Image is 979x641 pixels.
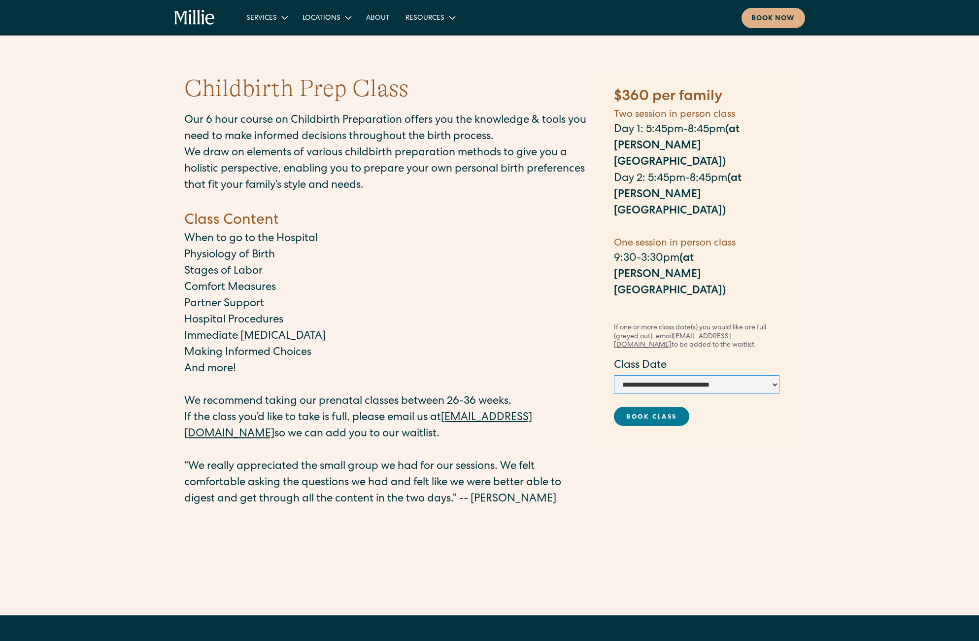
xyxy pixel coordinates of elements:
p: If the class you’d like to take is full, please email us at so we can add you to our waitlist. [184,410,588,443]
p: We recommend taking our prenatal classes between 26-36 weeks. [184,394,588,410]
p: Partner Support [184,296,588,313]
strong: (at [PERSON_NAME][GEOGRAPHIC_DATA]) [614,125,740,168]
div: Resources [398,9,462,26]
p: ‍ [184,508,588,524]
p: ‍ [184,524,588,540]
p: Comfort Measures [184,280,588,296]
p: Stages of Labor [184,264,588,280]
p: 9:30-3:30pm [614,251,779,300]
div: Locations [303,13,340,24]
strong: (at [PERSON_NAME][GEOGRAPHIC_DATA]) [614,253,726,297]
p: ‍ [184,194,588,211]
div: Resources [405,13,444,24]
p: Day 2: 5:45pm-8:45pm [614,171,779,220]
h5: Two session in person class [614,107,779,122]
p: ‍ [614,220,779,236]
p: Making Informed Choices [184,345,588,361]
h4: Class Content [184,211,588,231]
strong: $360 per family [614,90,722,105]
a: Book now [742,8,805,28]
div: Services [238,9,295,26]
div: Book now [751,14,795,24]
p: ‍ [184,443,588,459]
p: ‍ [184,378,588,394]
p: And more! [184,361,588,378]
label: Class Date [614,358,779,374]
p: “We really appreciated the small group we had for our sessions. We felt comfortable asking the qu... [184,459,588,508]
div: Locations [295,9,358,26]
p: We draw on elements of various childbirth preparation methods to give you a holistic perspective,... [184,145,588,194]
p: Our 6 hour course on Childbirth Preparation offers you the knowledge & tools you need to make inf... [184,113,588,145]
a: About [358,9,398,26]
p: Day 1: 5:45pm-8:45pm [614,122,779,171]
h1: Childbirth Prep Class [184,73,408,105]
a: [EMAIL_ADDRESS][DOMAIN_NAME] [184,413,532,440]
div: If one or more class date(s) you would like are full (greyed out), email to be added to the waitl... [614,324,779,350]
p: Physiology of Birth [184,248,588,264]
p: ‍ [614,300,779,316]
h5: One session in person class [614,236,779,251]
strong: (at [PERSON_NAME][GEOGRAPHIC_DATA]) [614,174,742,217]
a: Book Class [614,407,690,426]
p: Immediate [MEDICAL_DATA] [184,329,588,345]
p: Hospital Procedures [184,313,588,329]
div: Services [246,13,277,24]
p: When to go to the Hospital [184,231,588,248]
a: home [174,10,215,26]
